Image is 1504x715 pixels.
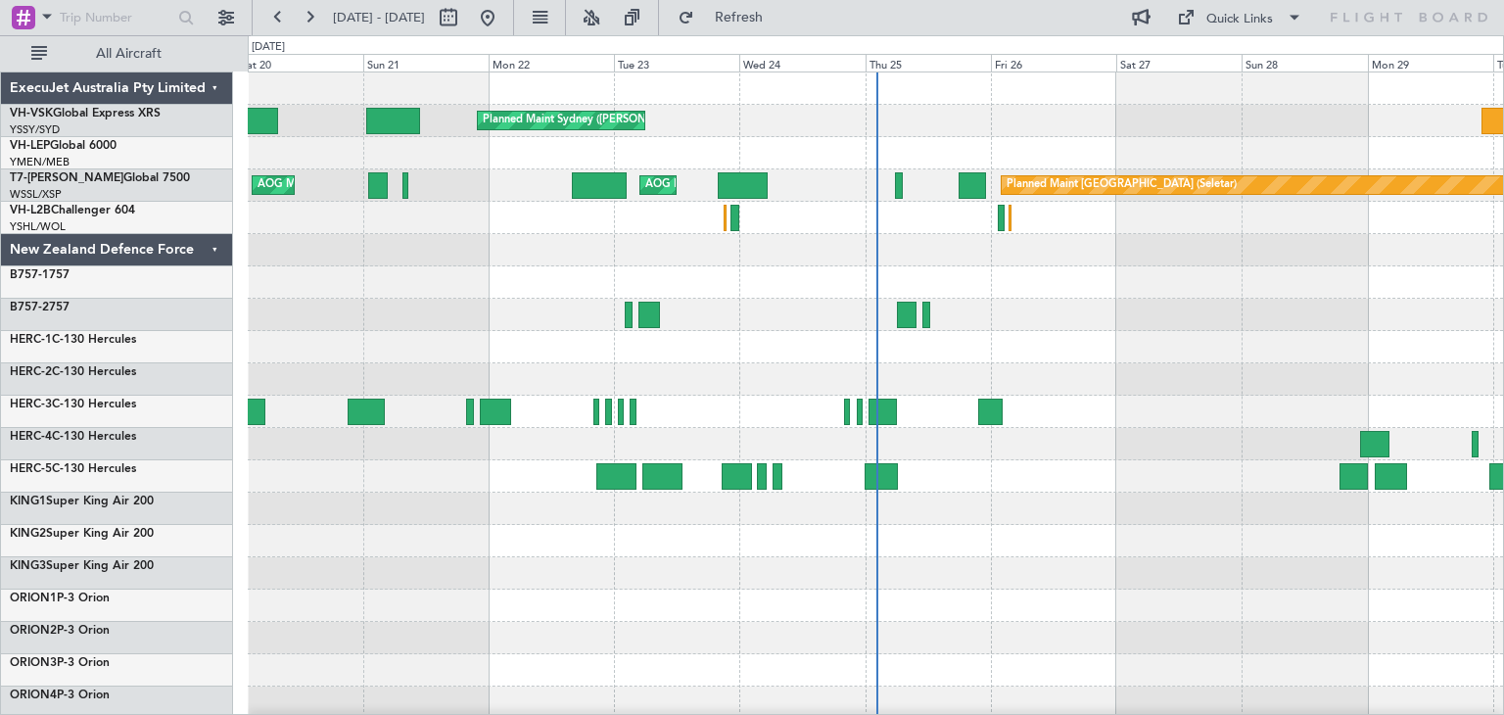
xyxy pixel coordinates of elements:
a: B757-2757 [10,302,70,313]
span: KING3 [10,560,46,572]
a: HERC-4C-130 Hercules [10,431,136,443]
div: Planned Maint Sydney ([PERSON_NAME] Intl) [483,106,710,135]
span: HERC-3 [10,399,52,410]
a: KING1Super King Air 200 [10,496,154,507]
span: T7-[PERSON_NAME] [10,172,123,184]
span: KING2 [10,528,46,540]
div: AOG Maint [GEOGRAPHIC_DATA] (Seletar) [258,170,473,200]
a: YMEN/MEB [10,155,70,169]
a: ORION4P-3 Orion [10,690,110,701]
span: ORION2 [10,625,57,637]
div: Sat 20 [237,54,362,71]
a: HERC-5C-130 Hercules [10,463,136,475]
a: YSSY/SYD [10,122,60,137]
a: KING2Super King Air 200 [10,528,154,540]
a: ORION3P-3 Orion [10,657,110,669]
div: Planned Maint [GEOGRAPHIC_DATA] (Seletar) [1007,170,1237,200]
a: ORION1P-3 Orion [10,593,110,604]
a: VH-LEPGlobal 6000 [10,140,117,152]
input: Trip Number [60,3,172,32]
div: Wed 24 [739,54,865,71]
div: [DATE] [252,39,285,56]
a: ORION2P-3 Orion [10,625,110,637]
span: Refresh [698,11,780,24]
a: VH-VSKGlobal Express XRS [10,108,161,119]
button: All Aircraft [22,38,212,70]
div: Quick Links [1206,10,1273,29]
div: Tue 23 [614,54,739,71]
span: B757-1 [10,269,49,281]
span: ORION4 [10,690,57,701]
span: B757-2 [10,302,49,313]
div: Sun 21 [363,54,489,71]
div: Sun 28 [1242,54,1367,71]
a: VH-L2BChallenger 604 [10,205,135,216]
a: WSSL/XSP [10,187,62,202]
span: ORION1 [10,593,57,604]
div: Mon 22 [489,54,614,71]
span: VH-LEP [10,140,50,152]
span: HERC-4 [10,431,52,443]
span: [DATE] - [DATE] [333,9,425,26]
div: Sat 27 [1116,54,1242,71]
span: VH-L2B [10,205,51,216]
span: HERC-5 [10,463,52,475]
a: YSHL/WOL [10,219,66,234]
span: ORION3 [10,657,57,669]
span: All Aircraft [51,47,207,61]
span: HERC-1 [10,334,52,346]
div: Mon 29 [1368,54,1493,71]
div: Fri 26 [991,54,1116,71]
div: Thu 25 [866,54,991,71]
span: VH-VSK [10,108,53,119]
a: KING3Super King Air 200 [10,560,154,572]
button: Quick Links [1167,2,1312,33]
div: AOG Maint London ([GEOGRAPHIC_DATA]) [645,170,865,200]
span: HERC-2 [10,366,52,378]
button: Refresh [669,2,786,33]
a: HERC-3C-130 Hercules [10,399,136,410]
a: T7-[PERSON_NAME]Global 7500 [10,172,190,184]
a: B757-1757 [10,269,70,281]
span: KING1 [10,496,46,507]
a: HERC-1C-130 Hercules [10,334,136,346]
a: HERC-2C-130 Hercules [10,366,136,378]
